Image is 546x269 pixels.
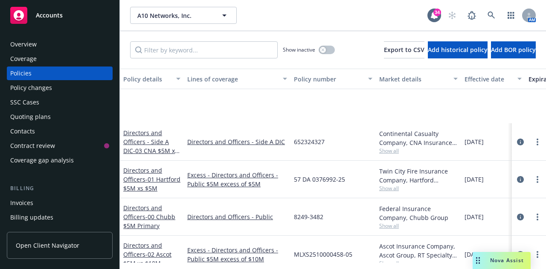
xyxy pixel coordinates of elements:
[379,147,458,154] span: Show all
[187,212,287,221] a: Directors and Officers - Public
[515,174,526,185] a: circleInformation
[379,242,458,260] div: Ascot Insurance Company, Ascot Group, RT Specialty Insurance Services, LLC (RSG Specialty, LLC)
[465,137,484,146] span: [DATE]
[10,124,35,138] div: Contacts
[123,147,180,164] span: - 03 CNA $5M xs $15M Side A
[7,38,113,51] a: Overview
[7,81,113,95] a: Policy changes
[7,139,113,153] a: Contract review
[123,241,171,267] a: Directors and Officers
[294,137,325,146] span: 652324327
[465,175,484,184] span: [DATE]
[294,250,352,259] span: MLXS2510000458-05
[465,250,484,259] span: [DATE]
[294,75,363,84] div: Policy number
[187,171,287,188] a: Excess - Directors and Officers - Public $5M excess of $5M
[7,110,113,124] a: Quoting plans
[7,95,113,109] a: SSC Cases
[7,124,113,138] a: Contacts
[187,137,287,146] a: Directors and Officers - Side A DIC
[130,41,278,58] input: Filter by keyword...
[7,196,113,210] a: Invoices
[123,204,175,230] a: Directors and Officers
[187,246,287,263] a: Excess - Directors and Officers - Public $5M excess of $10M
[120,69,184,89] button: Policy details
[465,75,512,84] div: Effective date
[473,252,483,269] div: Drag to move
[123,250,171,267] span: - 02 Ascot $5M xs $10M
[491,41,536,58] button: Add BOR policy
[36,12,63,19] span: Accounts
[490,257,524,264] span: Nova Assist
[379,204,458,222] div: Federal Insurance Company, Chubb Group
[10,52,37,66] div: Coverage
[294,175,345,184] span: 57 DA 0376992-25
[7,184,113,193] div: Billing
[16,241,79,250] span: Open Client Navigator
[10,95,39,109] div: SSC Cases
[187,75,278,84] div: Lines of coverage
[379,222,458,229] span: Show all
[130,7,237,24] button: A10 Networks, Inc.
[10,110,51,124] div: Quoting plans
[379,185,458,192] span: Show all
[379,260,458,267] span: Show all
[10,211,53,224] div: Billing updates
[532,174,543,185] a: more
[7,67,113,80] a: Policies
[10,139,55,153] div: Contract review
[379,129,458,147] div: Continental Casualty Company, CNA Insurance, RT Specialty Insurance Services, LLC (RSG Specialty,...
[7,153,113,167] a: Coverage gap analysis
[10,38,37,51] div: Overview
[384,41,424,58] button: Export to CSV
[461,69,525,89] button: Effective date
[10,67,32,80] div: Policies
[283,46,315,53] span: Show inactive
[465,212,484,221] span: [DATE]
[532,137,543,147] a: more
[463,7,480,24] a: Report a Bug
[444,7,461,24] a: Start snowing
[515,212,526,222] a: circleInformation
[515,137,526,147] a: circleInformation
[433,9,441,16] div: 34
[123,175,180,192] span: - 01 Hartford $5M xs $5M
[7,3,113,27] a: Accounts
[7,52,113,66] a: Coverage
[384,46,424,54] span: Export to CSV
[376,69,461,89] button: Market details
[483,7,500,24] a: Search
[137,11,211,20] span: A10 Networks, Inc.
[532,212,543,222] a: more
[515,249,526,260] a: circleInformation
[428,46,488,54] span: Add historical policy
[294,212,323,221] span: 8249-3482
[10,196,33,210] div: Invoices
[123,166,180,192] a: Directors and Officers
[10,153,74,167] div: Coverage gap analysis
[123,75,171,84] div: Policy details
[532,249,543,260] a: more
[123,129,178,164] a: Directors and Officers - Side A DIC
[10,81,52,95] div: Policy changes
[379,75,448,84] div: Market details
[7,211,113,224] a: Billing updates
[473,252,531,269] button: Nova Assist
[502,7,520,24] a: Switch app
[123,213,175,230] span: - 00 Chubb $5M Primary
[290,69,376,89] button: Policy number
[428,41,488,58] button: Add historical policy
[379,167,458,185] div: Twin City Fire Insurance Company, Hartford Insurance Group
[184,69,290,89] button: Lines of coverage
[491,46,536,54] span: Add BOR policy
